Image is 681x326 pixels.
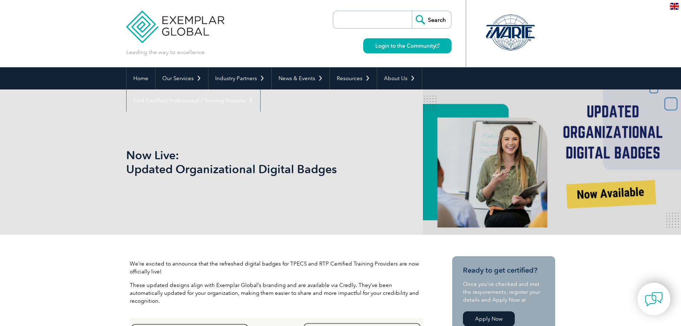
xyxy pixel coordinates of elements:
[130,281,423,305] p: These updated designs align with Exemplar Global’s branding and are available via Credly. They’ve...
[463,266,544,275] h3: Ready to get certified?
[377,67,422,89] a: About Us
[330,67,377,89] a: Resources
[126,48,204,56] p: Leading the way to excellence
[208,67,271,89] a: Industry Partners
[363,38,451,53] a: Login to the Community
[156,67,208,89] a: Our Services
[272,67,330,89] a: News & Events
[127,67,155,89] a: Home
[463,280,544,304] p: Once you’ve checked and met the requirements, register your details and Apply Now at
[645,290,663,308] img: contact-chat.png
[435,44,439,48] img: open_square.png
[126,148,401,176] h1: Now Live: Updated Organizational Digital Badges
[670,3,679,10] img: en
[412,11,451,28] input: Search
[127,89,260,112] a: Find Certified Professional / Training Provider
[130,260,423,276] p: We’re excited to announce that the refreshed digital badges for TPECS and RTP Certified Training ...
